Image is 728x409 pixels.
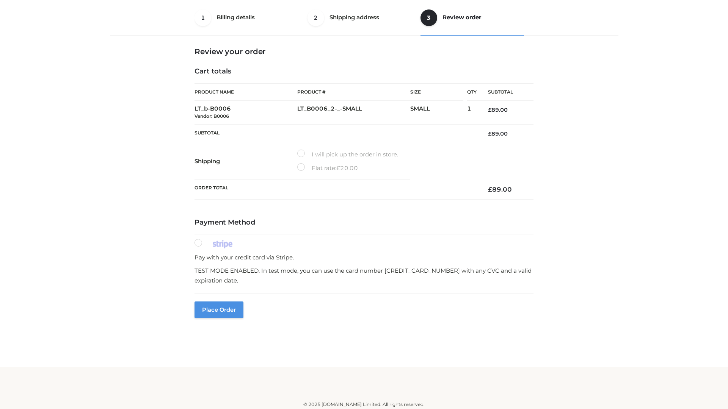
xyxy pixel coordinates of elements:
th: Subtotal [195,124,477,143]
th: Order Total [195,180,477,200]
th: Product Name [195,83,297,101]
th: Size [410,84,463,101]
h3: Review your order [195,47,533,56]
label: I will pick up the order in store. [297,150,398,159]
th: Subtotal [477,84,533,101]
th: Product # [297,83,410,101]
p: Pay with your credit card via Stripe. [195,253,533,262]
td: SMALL [410,101,467,125]
h4: Payment Method [195,219,533,227]
p: TEST MODE ENABLED. In test mode, you can use the card number [CREDIT_CARD_NUMBER] with any CVC an... [195,266,533,285]
bdi: 89.00 [488,186,512,193]
label: Flat rate: [297,163,358,173]
span: £ [488,106,491,113]
small: Vendor: B0006 [195,113,229,119]
td: 1 [467,101,477,125]
th: Shipping [195,143,297,180]
span: £ [336,164,340,172]
bdi: 89.00 [488,106,508,113]
bdi: 89.00 [488,130,508,137]
span: £ [488,130,491,137]
h4: Cart totals [195,67,533,76]
th: Qty [467,83,477,101]
bdi: 20.00 [336,164,358,172]
span: £ [488,186,492,193]
td: LT_b-B0006 [195,101,297,125]
button: Place order [195,301,243,318]
div: © 2025 [DOMAIN_NAME] Limited. All rights reserved. [113,401,615,408]
td: LT_B0006_2-_-SMALL [297,101,410,125]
